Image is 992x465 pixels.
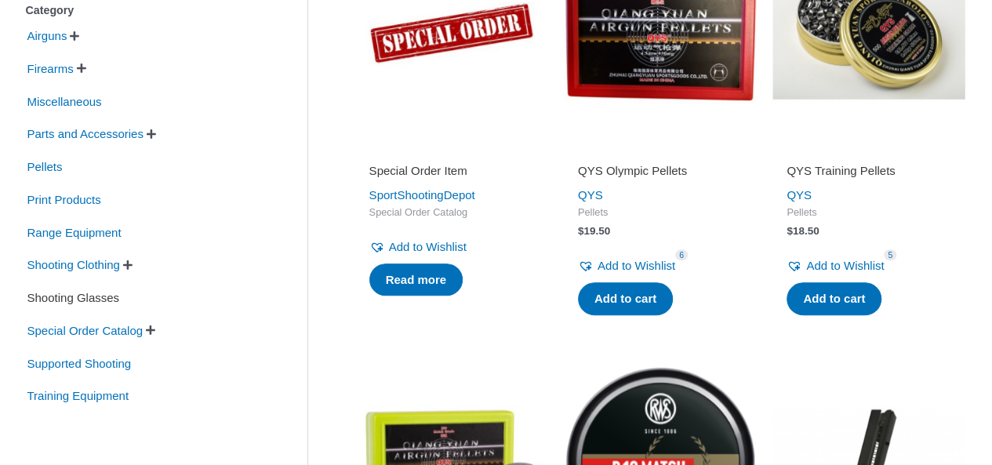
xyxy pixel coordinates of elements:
[369,206,534,220] span: Special Order Catalog
[787,163,951,179] h2: QYS Training Pellets
[369,188,475,202] a: SportShootingDepot
[147,129,156,140] span: 
[578,188,603,202] a: QYS
[787,206,951,220] span: Pellets
[26,318,145,344] span: Special Order Catalog
[578,163,743,179] h2: QYS Olympic Pellets
[26,192,103,205] a: Print Products
[26,383,131,409] span: Training Equipment
[598,259,675,272] span: Add to Wishlist
[578,163,743,184] a: QYS Olympic Pellets
[123,260,133,271] span: 
[26,159,64,173] a: Pellets
[787,255,884,277] a: Add to Wishlist
[26,252,122,278] span: Shooting Clothing
[369,141,534,160] iframe: Customer reviews powered by Trustpilot
[369,263,463,296] a: Read more about “Special Order Item”
[578,225,584,237] span: $
[26,388,131,401] a: Training Equipment
[146,325,155,336] span: 
[578,141,743,160] iframe: Customer reviews powered by Trustpilot
[787,225,819,237] bdi: 18.50
[787,141,951,160] iframe: Customer reviews powered by Trustpilot
[26,23,69,49] span: Airguns
[369,163,534,179] h2: Special Order Item
[26,285,122,311] span: Shooting Glasses
[787,282,881,315] a: Add to cart: “QYS Training Pellets”
[70,31,79,42] span: 
[369,163,534,184] a: Special Order Item
[389,240,467,253] span: Add to Wishlist
[26,290,122,303] a: Shooting Glasses
[26,323,145,336] a: Special Order Catalog
[26,351,133,377] span: Supported Shooting
[26,355,133,369] a: Supported Shooting
[26,93,104,107] a: Miscellaneous
[26,154,64,180] span: Pellets
[26,220,123,246] span: Range Equipment
[26,89,104,115] span: Miscellaneous
[26,28,69,42] a: Airguns
[26,61,75,74] a: Firearms
[787,163,951,184] a: QYS Training Pellets
[578,206,743,220] span: Pellets
[578,255,675,277] a: Add to Wishlist
[787,225,793,237] span: $
[578,282,673,315] a: Add to cart: “QYS Olympic Pellets”
[26,224,123,238] a: Range Equipment
[675,249,688,261] span: 6
[369,236,467,258] a: Add to Wishlist
[884,249,896,261] span: 5
[806,259,884,272] span: Add to Wishlist
[26,56,75,82] span: Firearms
[26,187,103,213] span: Print Products
[26,121,145,147] span: Parts and Accessories
[578,225,610,237] bdi: 19.50
[26,126,145,140] a: Parts and Accessories
[77,63,86,74] span: 
[26,257,122,271] a: Shooting Clothing
[787,188,812,202] a: QYS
